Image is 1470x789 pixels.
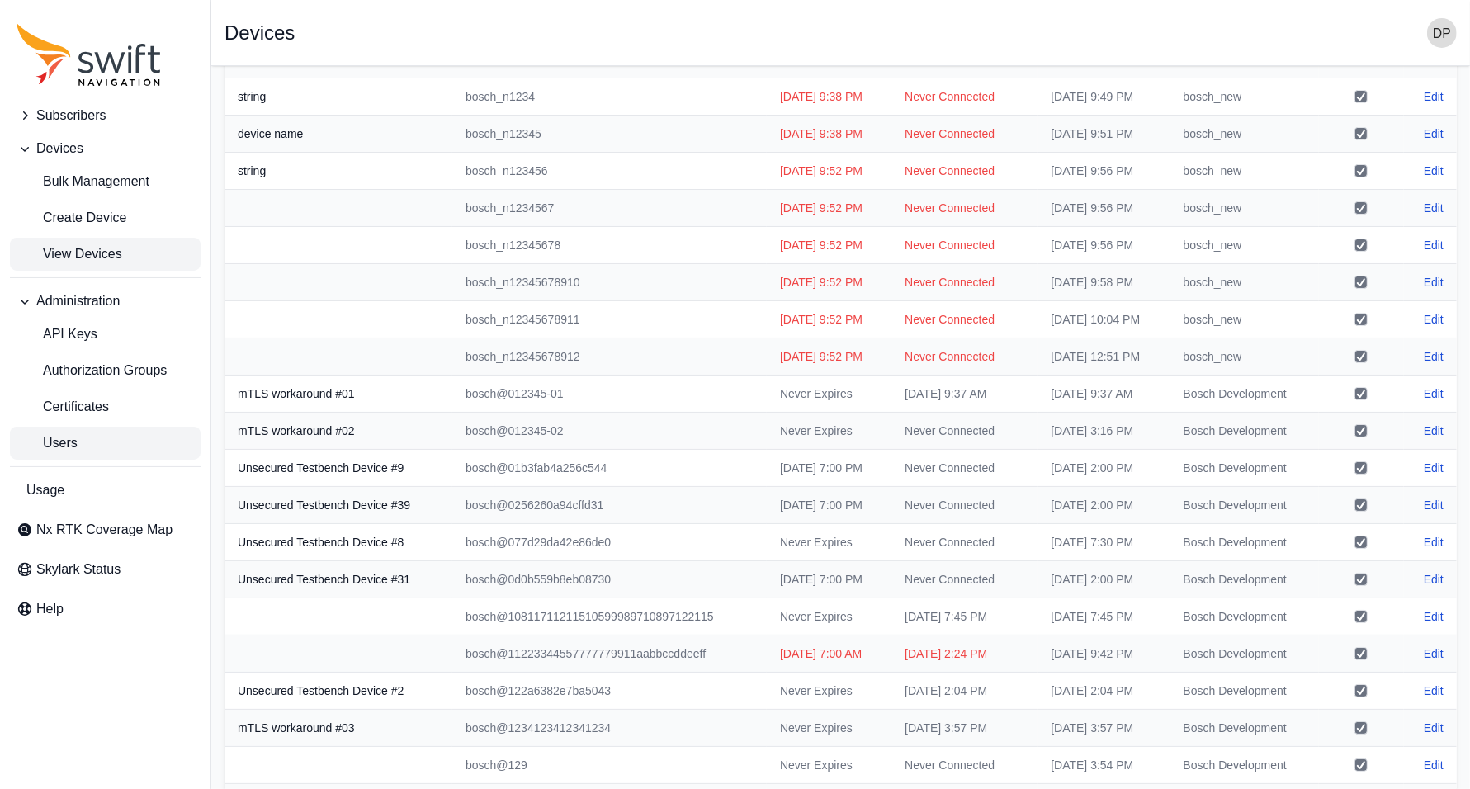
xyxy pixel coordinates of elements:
[10,553,201,586] a: Skylark Status
[891,635,1038,673] td: [DATE] 2:24 PM
[1038,376,1170,413] td: [DATE] 9:37 AM
[767,710,891,747] td: Never Expires
[767,190,891,227] td: [DATE] 9:52 PM
[225,487,452,524] th: Unsecured Testbench Device #39
[1170,635,1319,673] td: Bosch Development
[891,338,1038,376] td: Never Connected
[1424,237,1444,253] a: Edit
[1424,645,1444,662] a: Edit
[452,116,767,153] td: bosch_n12345
[36,520,173,540] span: Nx RTK Coverage Map
[26,480,64,500] span: Usage
[1038,524,1170,561] td: [DATE] 7:30 PM
[452,227,767,264] td: bosch_n12345678
[452,673,767,710] td: bosch@122a6382e7ba5043
[891,673,1038,710] td: [DATE] 2:04 PM
[36,560,121,579] span: Skylark Status
[767,635,891,673] td: [DATE] 7:00 AM
[452,524,767,561] td: bosch@077d29da42e86de0
[10,390,201,423] a: Certificates
[1424,683,1444,699] a: Edit
[1424,423,1444,439] a: Edit
[36,106,106,125] span: Subscribers
[891,264,1038,301] td: Never Connected
[767,487,891,524] td: [DATE] 7:00 PM
[225,413,452,450] th: mTLS workaround #02
[1424,571,1444,588] a: Edit
[1038,153,1170,190] td: [DATE] 9:56 PM
[452,153,767,190] td: bosch_n123456
[10,318,201,351] a: API Keys
[891,747,1038,784] td: Never Connected
[452,487,767,524] td: bosch@0256260a94cffd31
[891,190,1038,227] td: Never Connected
[452,413,767,450] td: bosch@012345-02
[225,78,452,116] th: string
[767,227,891,264] td: [DATE] 9:52 PM
[891,116,1038,153] td: Never Connected
[1038,413,1170,450] td: [DATE] 3:16 PM
[1427,18,1457,48] img: user photo
[767,338,891,376] td: [DATE] 9:52 PM
[452,561,767,598] td: bosch@0d0b559b8eb08730
[1170,301,1319,338] td: bosch_new
[1170,487,1319,524] td: Bosch Development
[452,598,767,635] td: bosch@10811711211510599989710897122115
[10,427,201,460] a: Users
[1424,460,1444,476] a: Edit
[891,598,1038,635] td: [DATE] 7:45 PM
[891,413,1038,450] td: Never Connected
[1424,274,1444,291] a: Edit
[1170,264,1319,301] td: bosch_new
[1038,747,1170,784] td: [DATE] 3:54 PM
[10,132,201,165] button: Devices
[767,747,891,784] td: Never Expires
[36,139,83,158] span: Devices
[1038,338,1170,376] td: [DATE] 12:51 PM
[891,487,1038,524] td: Never Connected
[225,376,452,413] th: mTLS workaround #01
[225,153,452,190] th: string
[767,450,891,487] td: [DATE] 7:00 PM
[1170,450,1319,487] td: Bosch Development
[10,99,201,132] button: Subscribers
[891,450,1038,487] td: Never Connected
[1170,153,1319,190] td: bosch_new
[1170,78,1319,116] td: bosch_new
[767,561,891,598] td: [DATE] 7:00 PM
[1038,635,1170,673] td: [DATE] 9:42 PM
[1038,487,1170,524] td: [DATE] 2:00 PM
[767,524,891,561] td: Never Expires
[1424,608,1444,625] a: Edit
[1038,264,1170,301] td: [DATE] 9:58 PM
[452,78,767,116] td: bosch_n1234
[1170,673,1319,710] td: Bosch Development
[36,291,120,311] span: Administration
[10,165,201,198] a: Bulk Management
[767,116,891,153] td: [DATE] 9:38 PM
[1170,413,1319,450] td: Bosch Development
[1424,348,1444,365] a: Edit
[225,23,295,43] h1: Devices
[767,598,891,635] td: Never Expires
[10,474,201,507] a: Usage
[36,599,64,619] span: Help
[1424,497,1444,513] a: Edit
[891,561,1038,598] td: Never Connected
[1038,450,1170,487] td: [DATE] 2:00 PM
[1170,190,1319,227] td: bosch_new
[1170,524,1319,561] td: Bosch Development
[767,413,891,450] td: Never Expires
[10,513,201,546] a: Nx RTK Coverage Map
[17,433,78,453] span: Users
[10,593,201,626] a: Help
[1038,301,1170,338] td: [DATE] 10:04 PM
[1038,116,1170,153] td: [DATE] 9:51 PM
[1038,561,1170,598] td: [DATE] 2:00 PM
[452,747,767,784] td: bosch@129
[1424,385,1444,402] a: Edit
[17,172,149,191] span: Bulk Management
[891,227,1038,264] td: Never Connected
[17,324,97,344] span: API Keys
[225,561,452,598] th: Unsecured Testbench Device #31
